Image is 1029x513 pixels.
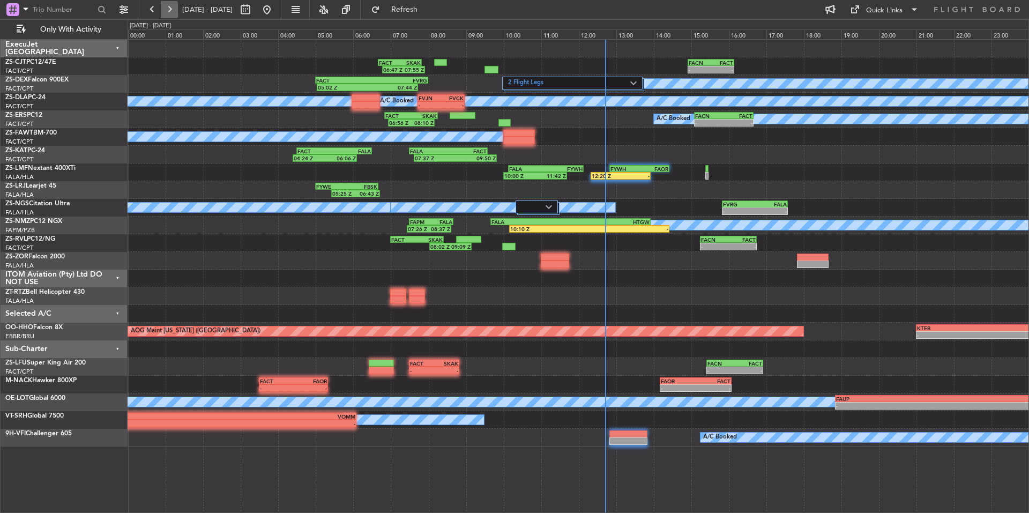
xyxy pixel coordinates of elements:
[429,29,466,39] div: 08:00
[325,155,356,161] div: 06:06 Z
[294,385,327,391] div: -
[5,254,65,260] a: ZS-ZORFalcon 2000
[509,166,546,172] div: FALA
[836,396,1020,402] div: FAUP
[5,254,28,260] span: ZS-ZOR
[630,81,637,85] img: arrow-gray.svg
[5,120,33,128] a: FACT/CPT
[541,29,579,39] div: 11:00
[703,429,737,445] div: A/C Booked
[5,413,27,419] span: VT-SRH
[5,413,64,419] a: VT-SRHGlobal 7500
[689,66,711,73] div: -
[5,85,33,93] a: FACT/CPT
[5,130,57,136] a: ZS-FAWTBM-700
[508,79,630,88] label: 2 Flight Legs
[724,120,752,126] div: -
[5,236,27,242] span: ZS-RVL
[5,147,27,154] span: ZS-KAT
[130,21,171,31] div: [DATE] - [DATE]
[260,385,293,391] div: -
[5,226,35,234] a: FAPM/PZB
[711,60,733,66] div: FACT
[5,155,33,163] a: FACT/CPT
[866,5,903,16] div: Quick Links
[431,219,452,225] div: FALA
[841,29,879,39] div: 19:00
[441,102,464,108] div: -
[456,155,496,161] div: 09:50 Z
[382,6,427,13] span: Refresh
[991,29,1029,39] div: 23:00
[379,60,400,66] div: FACT
[166,29,203,39] div: 01:00
[380,93,414,109] div: A/C Booked
[5,112,27,118] span: ZS-ERS
[128,29,166,39] div: 00:00
[260,378,293,384] div: FACT
[535,173,566,179] div: 11:42 Z
[5,332,34,340] a: EBBR/BRU
[391,29,428,39] div: 07:00
[450,243,470,250] div: 09:09 Z
[334,148,371,154] div: FALA
[5,244,33,252] a: FACT/CPT
[5,324,33,331] span: OO-HHO
[5,165,28,172] span: ZS-LMF
[5,360,86,366] a: ZS-LFUSuper King Air 200
[696,378,730,384] div: FACT
[203,29,241,39] div: 02:00
[691,29,729,39] div: 15:00
[389,120,411,126] div: 06:56 Z
[711,66,733,73] div: -
[5,130,29,136] span: ZS-FAW
[546,205,552,209] img: arrow-gray.svg
[5,59,56,65] a: ZS-CJTPC12/47E
[592,173,621,179] div: 12:20 Z
[696,385,730,391] div: -
[294,155,325,161] div: 04:24 Z
[589,226,668,232] div: -
[5,183,56,189] a: ZS-LRJLearjet 45
[372,77,427,84] div: FVRG
[316,183,347,190] div: FYWE
[724,113,752,119] div: FACT
[766,29,804,39] div: 17:00
[5,430,26,437] span: 9H-VFI
[316,29,353,39] div: 05:00
[728,243,756,250] div: -
[661,378,696,384] div: FAOR
[5,377,77,384] a: M-NACKHawker 800XP
[5,112,42,118] a: ZS-ERSPC12
[695,120,724,126] div: -
[654,29,691,39] div: 14:00
[195,413,355,420] div: VOMM
[639,166,668,172] div: FAOR
[347,183,377,190] div: FBSK
[408,226,429,232] div: 07:26 Z
[5,200,70,207] a: ZS-NGSCitation Ultra
[755,208,787,214] div: -
[441,95,464,101] div: FVCK
[879,29,916,39] div: 20:00
[491,219,570,225] div: FALA
[195,420,355,427] div: -
[391,236,417,243] div: FACT
[5,368,33,376] a: FACT/CPT
[5,183,26,189] span: ZS-LRJ
[419,95,441,101] div: FVJN
[410,360,434,367] div: FACT
[707,360,735,367] div: FACN
[729,29,766,39] div: 16:00
[5,395,65,402] a: OE-LOTGlobal 6000
[33,2,94,18] input: Trip Number
[411,113,437,119] div: SKAK
[28,26,113,33] span: Only With Activity
[755,201,787,207] div: FALA
[430,243,450,250] div: 08:02 Z
[570,219,649,225] div: HTGW
[417,236,443,243] div: SKAK
[419,102,441,108] div: -
[5,191,34,199] a: FALA/HLA
[182,5,233,14] span: [DATE] - [DATE]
